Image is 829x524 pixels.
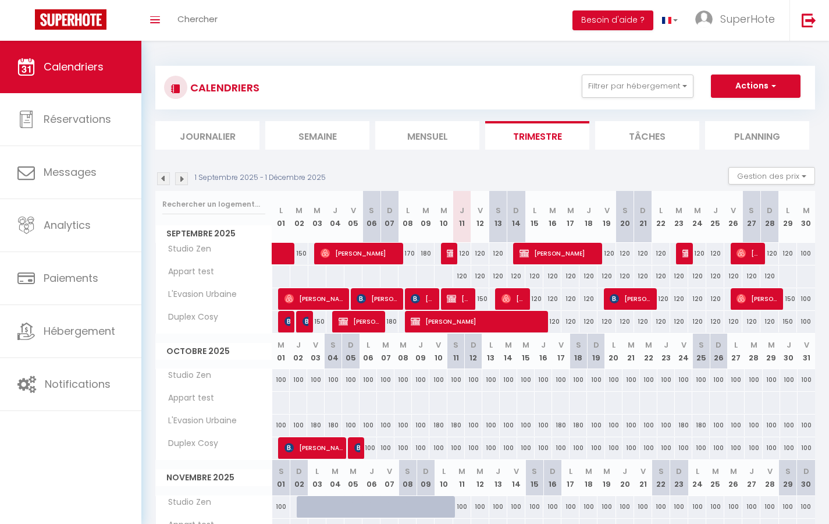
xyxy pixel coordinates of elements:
img: ... [695,10,713,28]
th: 13 [489,191,507,243]
div: 150 [779,311,797,332]
div: 150 [308,311,326,332]
div: 100 [342,415,360,436]
th: 17 [552,334,570,369]
div: 120 [561,311,579,332]
div: 170 [399,243,417,264]
div: 120 [706,243,724,264]
abbr: M [750,339,757,350]
div: 120 [489,243,507,264]
div: 120 [597,243,615,264]
th: 24 [675,334,692,369]
div: 120 [543,265,561,287]
th: 14 [500,334,517,369]
abbr: M [628,339,635,350]
th: 26 [710,334,727,369]
div: 120 [742,265,760,287]
span: [PERSON_NAME] [321,242,399,264]
div: 100 [535,369,552,391]
th: 18 [570,334,587,369]
abbr: L [734,339,738,350]
th: 26 [724,191,742,243]
span: Septembre 2025 [156,225,272,242]
abbr: D [716,339,721,350]
abbr: J [541,339,546,350]
span: [PERSON_NAME] [411,310,543,332]
th: 08 [399,191,417,243]
abbr: M [694,205,701,216]
li: Planning [705,121,809,150]
div: 120 [543,311,561,332]
th: 11 [447,334,465,369]
div: 180 [325,415,342,436]
span: [PERSON_NAME] [501,288,525,310]
abbr: S [330,339,336,350]
div: 100 [307,369,325,391]
th: 21 [622,334,640,369]
div: 100 [727,369,745,391]
span: [PERSON_NAME] [303,310,308,332]
abbr: V [478,205,483,216]
span: [PERSON_NAME] [357,288,399,310]
div: 100 [798,369,815,391]
div: 100 [798,415,815,436]
abbr: V [351,205,356,216]
th: 25 [706,191,724,243]
div: 150 [779,288,797,310]
div: 120 [525,265,543,287]
span: Patureau Léa [284,310,290,332]
div: 180 [417,243,435,264]
span: [PERSON_NAME] [PERSON_NAME] [682,242,688,264]
th: 20 [616,191,634,243]
div: 100 [797,311,815,332]
abbr: M [314,205,321,216]
div: 120 [471,243,489,264]
button: Ouvrir le widget de chat LiveChat [9,5,44,40]
abbr: L [279,205,283,216]
div: 120 [670,311,688,332]
span: [PERSON_NAME] [447,288,471,310]
div: 120 [579,288,597,310]
th: 16 [535,334,552,369]
span: Studio Zen [158,243,214,256]
div: 120 [652,311,670,332]
div: 120 [760,243,778,264]
div: 100 [710,369,727,391]
div: 100 [342,369,360,391]
div: 100 [272,415,290,436]
th: 28 [760,191,778,243]
div: 120 [706,311,724,332]
th: 28 [745,334,762,369]
div: 100 [587,415,604,436]
div: 120 [561,265,579,287]
div: 120 [688,311,706,332]
abbr: V [558,339,564,350]
div: 100 [500,415,517,436]
th: 20 [605,334,622,369]
abbr: V [313,339,318,350]
button: Filtrer par hébergement [582,75,693,98]
div: 100 [412,369,429,391]
span: Appart test [158,392,217,405]
div: 180 [675,415,692,436]
div: 100 [394,369,412,391]
div: 120 [634,311,652,332]
span: Paiements [44,271,98,285]
div: 100 [780,415,798,436]
img: logout [802,13,816,27]
span: Duplex Cosy [158,311,221,324]
th: 27 [742,191,760,243]
span: [PERSON_NAME] [354,437,360,459]
th: 27 [727,334,745,369]
div: 100 [394,415,412,436]
abbr: M [277,339,284,350]
abbr: S [453,339,458,350]
th: 06 [362,191,380,243]
div: 100 [517,415,535,436]
abbr: J [418,339,423,350]
div: 100 [377,437,394,459]
div: 180 [552,415,570,436]
abbr: V [604,205,610,216]
div: 180 [570,415,587,436]
th: 12 [471,191,489,243]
